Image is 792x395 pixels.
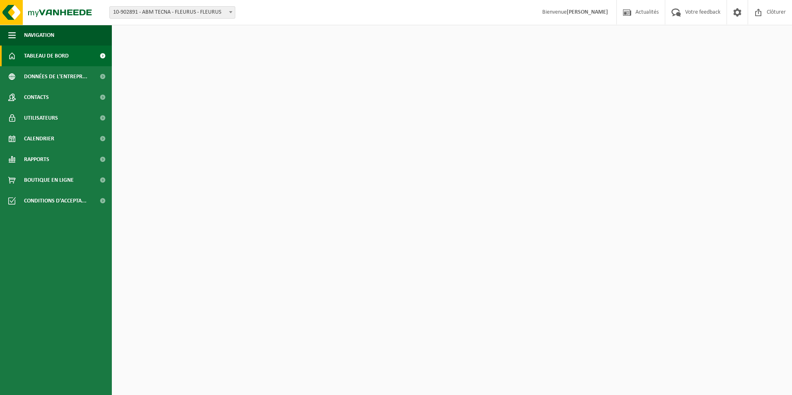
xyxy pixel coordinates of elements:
span: Conditions d'accepta... [24,190,87,211]
span: Navigation [24,25,54,46]
span: Rapports [24,149,49,170]
span: Tableau de bord [24,46,69,66]
strong: [PERSON_NAME] [567,9,608,15]
span: Utilisateurs [24,108,58,128]
span: Calendrier [24,128,54,149]
span: Contacts [24,87,49,108]
span: Boutique en ligne [24,170,74,190]
span: 10-902891 - ABM TECNA - FLEURUS - FLEURUS [110,7,235,18]
span: 10-902891 - ABM TECNA - FLEURUS - FLEURUS [109,6,235,19]
span: Données de l'entrepr... [24,66,87,87]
